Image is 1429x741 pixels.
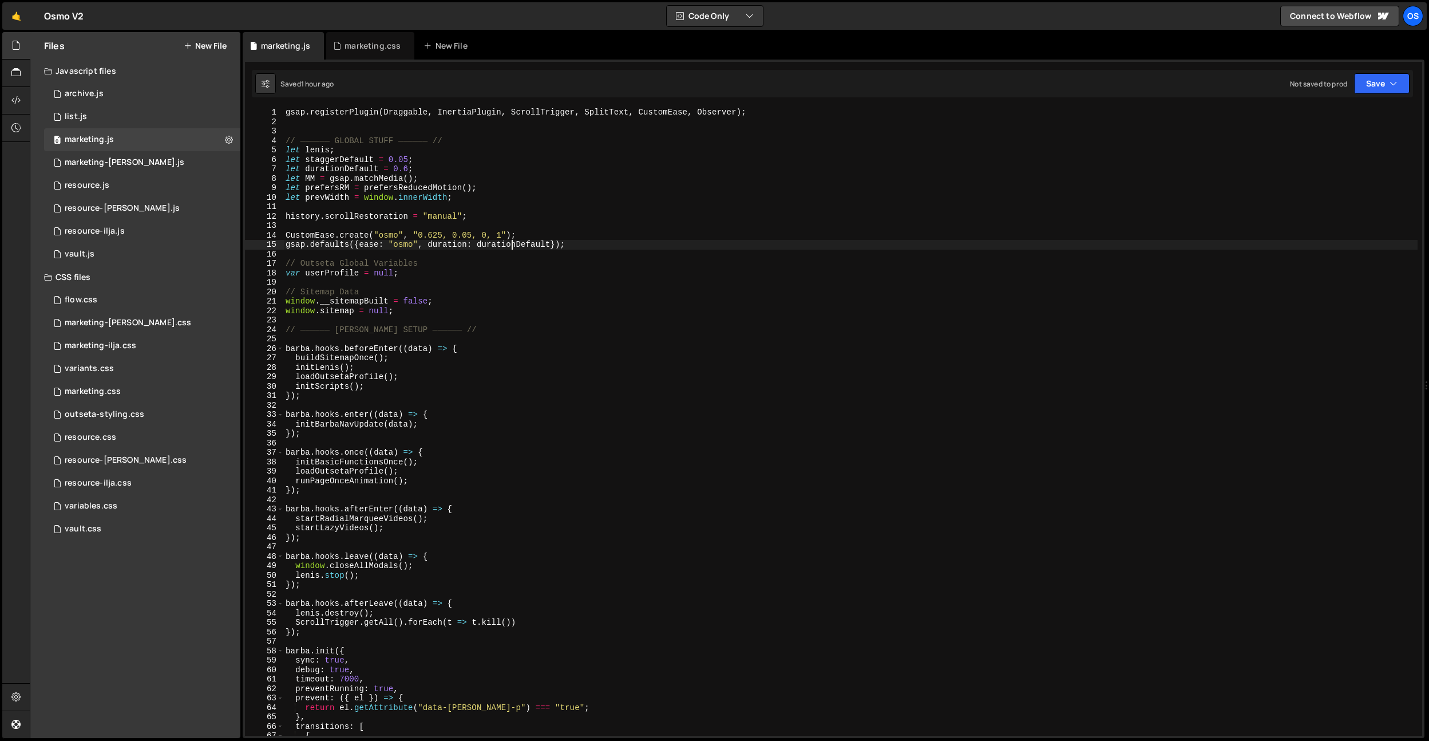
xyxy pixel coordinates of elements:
[245,467,284,476] div: 39
[245,703,284,713] div: 64
[245,363,284,373] div: 28
[261,40,310,52] div: marketing.js
[245,193,284,203] div: 10
[245,240,284,250] div: 15
[44,472,240,495] div: 16596/46198.css
[44,403,240,426] div: 16596/45156.css
[245,382,284,392] div: 30
[245,618,284,628] div: 55
[1290,79,1347,89] div: Not saved to prod
[245,287,284,297] div: 20
[245,514,284,524] div: 44
[245,391,284,401] div: 31
[245,665,284,675] div: 60
[65,455,187,466] div: resource-[PERSON_NAME].css
[245,145,284,155] div: 5
[44,289,240,312] div: 16596/47552.css
[245,429,284,439] div: 35
[44,128,240,151] div: 16596/45422.js
[245,353,284,363] div: 27
[65,364,114,374] div: variants.css
[245,561,284,571] div: 49
[245,495,284,505] div: 42
[245,533,284,543] div: 46
[65,203,180,214] div: resource-[PERSON_NAME].js
[245,684,284,694] div: 62
[44,312,240,334] div: 16596/46284.css
[245,231,284,241] div: 14
[245,542,284,552] div: 47
[2,2,30,30] a: 🤙
[423,40,472,52] div: New File
[245,675,284,684] div: 61
[245,420,284,429] div: 34
[44,357,240,380] div: 16596/45511.css
[245,250,284,259] div: 16
[245,628,284,637] div: 56
[44,151,240,174] div: 16596/45424.js
[65,387,121,397] div: marketing.css
[65,409,144,420] div: outseta-styling.css
[245,722,284,732] div: 66
[65,157,184,168] div: marketing-[PERSON_NAME].js
[65,501,117,511] div: variables.css
[245,731,284,741] div: 67
[245,297,284,306] div: 21
[245,344,284,354] div: 26
[245,108,284,117] div: 1
[44,380,240,403] div: 16596/45446.css
[1403,6,1423,26] a: Os
[44,426,240,449] div: 16596/46199.css
[30,60,240,82] div: Javascript files
[667,6,763,26] button: Code Only
[245,334,284,344] div: 25
[65,432,116,443] div: resource.css
[245,306,284,316] div: 22
[280,79,334,89] div: Saved
[245,647,284,656] div: 58
[65,341,136,351] div: marketing-ilja.css
[245,127,284,136] div: 3
[245,571,284,581] div: 50
[44,334,240,357] div: 16596/47731.css
[245,278,284,287] div: 19
[245,486,284,495] div: 41
[65,112,87,122] div: list.js
[44,174,240,197] div: 16596/46183.js
[245,552,284,562] div: 48
[245,183,284,193] div: 9
[44,220,240,243] div: 16596/46195.js
[65,249,94,259] div: vault.js
[245,372,284,382] div: 29
[245,693,284,703] div: 63
[44,495,240,518] div: 16596/45154.css
[44,518,240,541] div: 16596/45153.css
[65,180,109,191] div: resource.js
[245,269,284,278] div: 18
[44,243,240,266] div: 16596/45133.js
[65,89,104,99] div: archive.js
[245,117,284,127] div: 2
[65,226,125,237] div: resource-ilja.js
[1354,73,1410,94] button: Save
[245,316,284,325] div: 23
[44,197,240,220] div: 16596/46194.js
[245,458,284,467] div: 38
[245,580,284,590] div: 51
[245,259,284,269] div: 17
[245,590,284,600] div: 52
[245,221,284,231] div: 13
[65,524,101,534] div: vault.css
[245,212,284,222] div: 12
[245,504,284,514] div: 43
[30,266,240,289] div: CSS files
[245,202,284,212] div: 11
[301,79,334,89] div: 1 hour ago
[245,476,284,486] div: 40
[245,609,284,618] div: 54
[65,318,191,328] div: marketing-[PERSON_NAME].css
[245,599,284,609] div: 53
[44,82,240,105] div: 16596/46210.js
[345,40,401,52] div: marketing.css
